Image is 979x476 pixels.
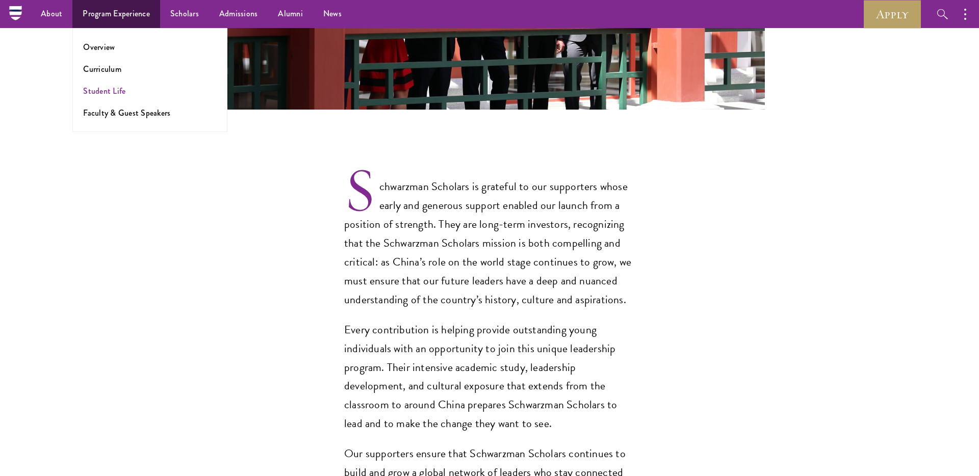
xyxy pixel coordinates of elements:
p: Every contribution is helping provide outstanding young individuals with an opportunity to join t... [344,321,635,434]
p: Schwarzman Scholars is grateful to our supporters whose early and generous support enabled our la... [344,161,635,309]
a: Faculty & Guest Speakers [83,107,170,119]
a: Overview [83,41,115,53]
a: Curriculum [83,63,121,75]
a: Student Life [83,85,125,97]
